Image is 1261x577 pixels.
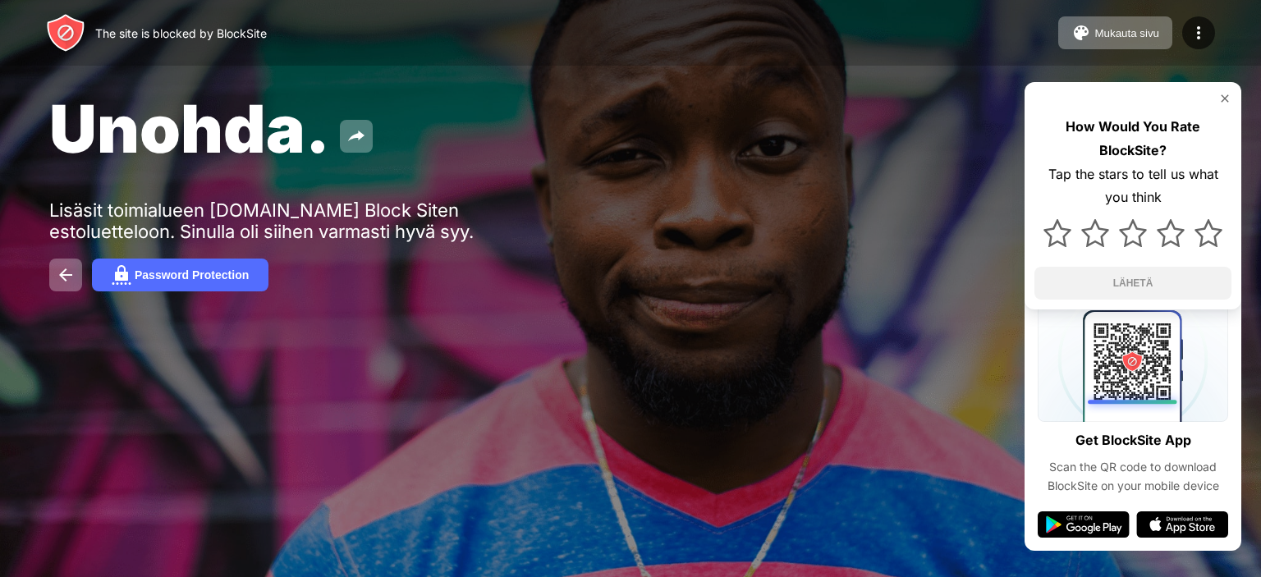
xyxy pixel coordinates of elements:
[1157,219,1185,247] img: star.svg
[1081,219,1109,247] img: star.svg
[1038,511,1130,538] img: google-play.svg
[346,126,366,146] img: share.svg
[1189,23,1208,43] img: menu-icon.svg
[112,265,131,285] img: password.svg
[95,26,267,40] div: The site is blocked by BlockSite
[1034,163,1231,210] div: Tap the stars to tell us what you think
[1136,511,1228,538] img: app-store.svg
[1075,428,1191,452] div: Get BlockSite App
[56,265,76,285] img: back.svg
[1195,219,1222,247] img: star.svg
[1218,92,1231,105] img: rate-us-close.svg
[1058,16,1172,49] button: Mukauta sivu
[1034,267,1231,300] button: LÄHETÄ
[1071,23,1091,43] img: pallet.svg
[92,259,268,291] button: Password Protection
[1038,458,1228,495] div: Scan the QR code to download BlockSite on your mobile device
[1094,27,1159,39] div: Mukauta sivu
[135,268,249,282] div: Password Protection
[49,89,330,168] span: Unohda.
[1119,219,1147,247] img: star.svg
[1043,219,1071,247] img: star.svg
[49,199,557,242] div: Lisäsit toimialueen [DOMAIN_NAME] Block Siten estoluetteloon. Sinulla oli siihen varmasti hyvä syy.
[46,13,85,53] img: header-logo.svg
[1034,115,1231,163] div: How Would You Rate BlockSite?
